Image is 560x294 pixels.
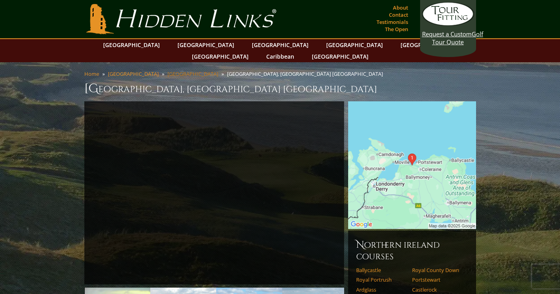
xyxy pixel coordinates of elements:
[397,39,461,51] a: [GEOGRAPHIC_DATA]
[84,70,99,77] a: Home
[248,39,313,51] a: [GEOGRAPHIC_DATA]
[84,81,476,97] h1: [GEOGRAPHIC_DATA], [GEOGRAPHIC_DATA] [GEOGRAPHIC_DATA]
[188,51,253,62] a: [GEOGRAPHIC_DATA]
[108,70,159,77] a: [GEOGRAPHIC_DATA]
[412,286,463,293] a: Castlerock
[412,267,463,273] a: Royal County Down
[391,2,410,13] a: About
[356,267,407,273] a: Ballycastle
[322,39,387,51] a: [GEOGRAPHIC_DATA]
[422,2,474,46] a: Request a CustomGolf Tour Quote
[356,239,468,262] h6: Northern Ireland Courses
[227,70,386,77] li: [GEOGRAPHIC_DATA], [GEOGRAPHIC_DATA] [GEOGRAPHIC_DATA]
[348,101,476,229] img: Google Map of 65 Circular Rd, Coleraine, County Londonderry BT51 4TJ, United Kingdom
[383,24,410,35] a: The Open
[422,30,472,38] span: Request a Custom
[375,16,410,28] a: Testimonials
[387,9,410,20] a: Contact
[99,39,164,51] a: [GEOGRAPHIC_DATA]
[173,39,238,51] a: [GEOGRAPHIC_DATA]
[308,51,373,62] a: [GEOGRAPHIC_DATA]
[167,70,218,77] a: [GEOGRAPHIC_DATA]
[262,51,298,62] a: Caribbean
[356,286,407,293] a: Ardglass
[356,276,407,283] a: Royal Portrush
[412,276,463,283] a: Portstewart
